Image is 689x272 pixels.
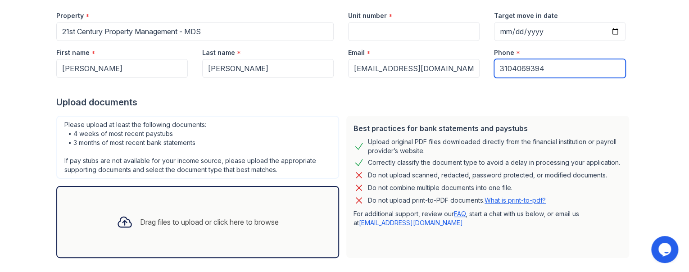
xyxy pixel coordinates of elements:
[56,11,84,20] label: Property
[485,196,546,204] a: What is print-to-pdf?
[56,48,90,57] label: First name
[368,137,622,155] div: Upload original PDF files downloaded directly from the financial institution or payroll provider’...
[202,48,235,57] label: Last name
[354,123,622,134] div: Best practices for bank statements and paystubs
[359,219,463,227] a: [EMAIL_ADDRESS][DOMAIN_NAME]
[454,210,466,218] a: FAQ
[494,48,514,57] label: Phone
[348,48,365,57] label: Email
[140,217,279,227] div: Drag files to upload or click here to browse
[368,157,620,168] div: Correctly classify the document type to avoid a delay in processing your application.
[56,96,633,109] div: Upload documents
[368,170,607,181] div: Do not upload scanned, redacted, password protected, or modified documents.
[368,182,512,193] div: Do not combine multiple documents into one file.
[354,209,622,227] p: For additional support, review our , start a chat with us below, or email us at
[494,11,558,20] label: Target move in date
[651,236,680,263] iframe: chat widget
[348,11,387,20] label: Unit number
[56,116,339,179] div: Please upload at least the following documents: • 4 weeks of most recent paystubs • 3 months of m...
[368,196,546,205] p: Do not upload print-to-PDF documents.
